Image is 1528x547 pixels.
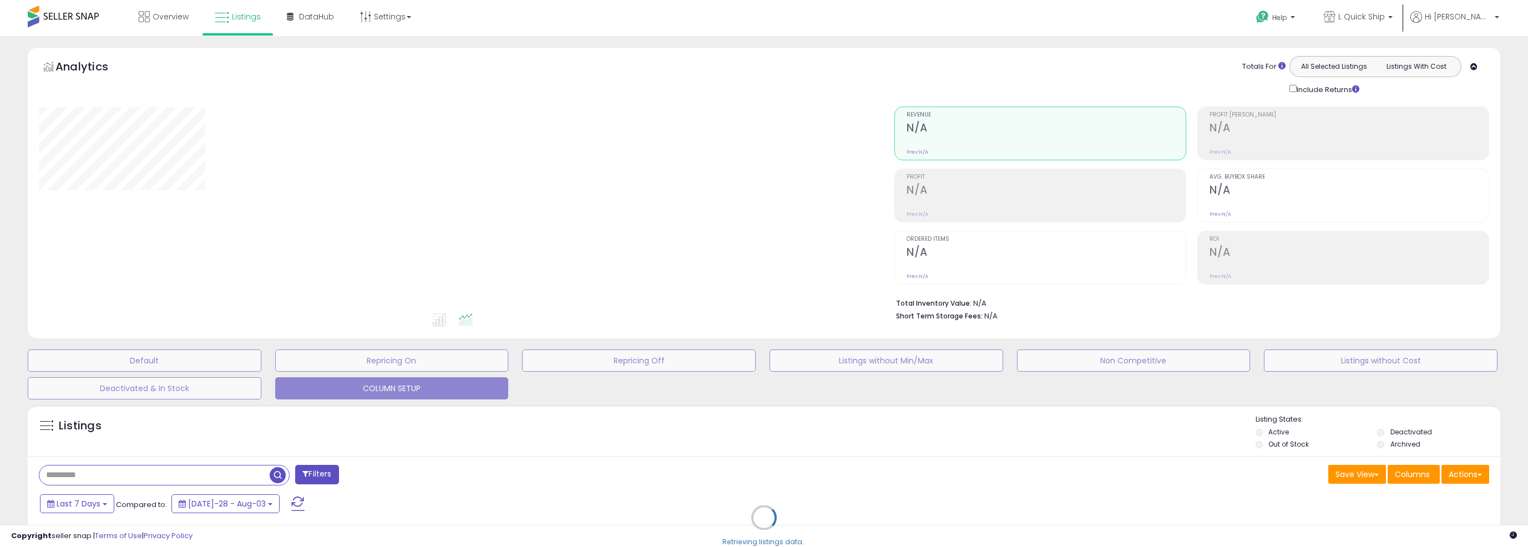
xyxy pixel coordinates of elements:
[299,11,334,22] span: DataHub
[275,350,509,372] button: Repricing On
[1210,184,1489,199] h2: N/A
[770,350,1003,372] button: Listings without Min/Max
[722,537,806,547] div: Retrieving listings data..
[907,273,928,280] small: Prev: N/A
[1210,121,1489,136] h2: N/A
[1247,2,1306,36] a: Help
[28,350,261,372] button: Default
[275,377,509,399] button: COLUMN SETUP
[1410,11,1499,36] a: Hi [PERSON_NAME]
[1210,112,1489,118] span: Profit [PERSON_NAME]
[153,11,189,22] span: Overview
[11,531,193,541] div: seller snap | |
[1210,174,1489,180] span: Avg. Buybox Share
[11,530,52,541] strong: Copyright
[907,211,928,217] small: Prev: N/A
[1256,10,1269,24] i: Get Help
[1017,350,1251,372] button: Non Competitive
[907,184,1186,199] h2: N/A
[1210,246,1489,261] h2: N/A
[28,377,261,399] button: Deactivated & In Stock
[907,236,1186,242] span: Ordered Items
[907,246,1186,261] h2: N/A
[1210,211,1231,217] small: Prev: N/A
[896,311,983,321] b: Short Term Storage Fees:
[907,174,1186,180] span: Profit
[1293,59,1375,74] button: All Selected Listings
[907,149,928,155] small: Prev: N/A
[984,311,998,321] span: N/A
[232,11,261,22] span: Listings
[1210,236,1489,242] span: ROI
[907,121,1186,136] h2: N/A
[55,59,130,77] h5: Analytics
[1375,59,1458,74] button: Listings With Cost
[1425,11,1491,22] span: Hi [PERSON_NAME]
[1242,62,1286,72] div: Totals For
[1210,273,1231,280] small: Prev: N/A
[1338,11,1385,22] span: L Quick Ship
[522,350,756,372] button: Repricing Off
[896,296,1481,309] li: N/A
[896,298,972,308] b: Total Inventory Value:
[1281,83,1373,95] div: Include Returns
[907,112,1186,118] span: Revenue
[1272,13,1287,22] span: Help
[1210,149,1231,155] small: Prev: N/A
[1264,350,1497,372] button: Listings without Cost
